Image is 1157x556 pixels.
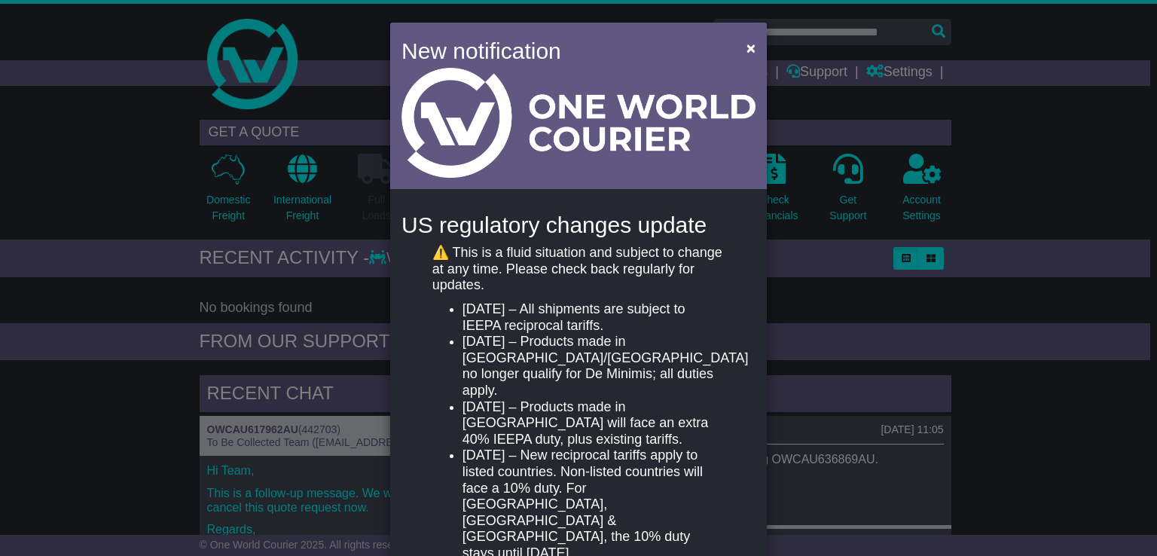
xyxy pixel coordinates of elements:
span: × [746,39,756,57]
p: ⚠️ This is a fluid situation and subject to change at any time. Please check back regularly for u... [432,245,725,294]
img: Light [401,68,756,178]
h4: US regulatory changes update [401,212,756,237]
li: [DATE] – Products made in [GEOGRAPHIC_DATA]/[GEOGRAPHIC_DATA] no longer qualify for De Minimis; a... [462,334,725,399]
h4: New notification [401,34,725,68]
li: [DATE] – All shipments are subject to IEEPA reciprocal tariffs. [462,301,725,334]
li: [DATE] – Products made in [GEOGRAPHIC_DATA] will face an extra 40% IEEPA duty, plus existing tari... [462,399,725,448]
button: Close [739,32,763,63]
